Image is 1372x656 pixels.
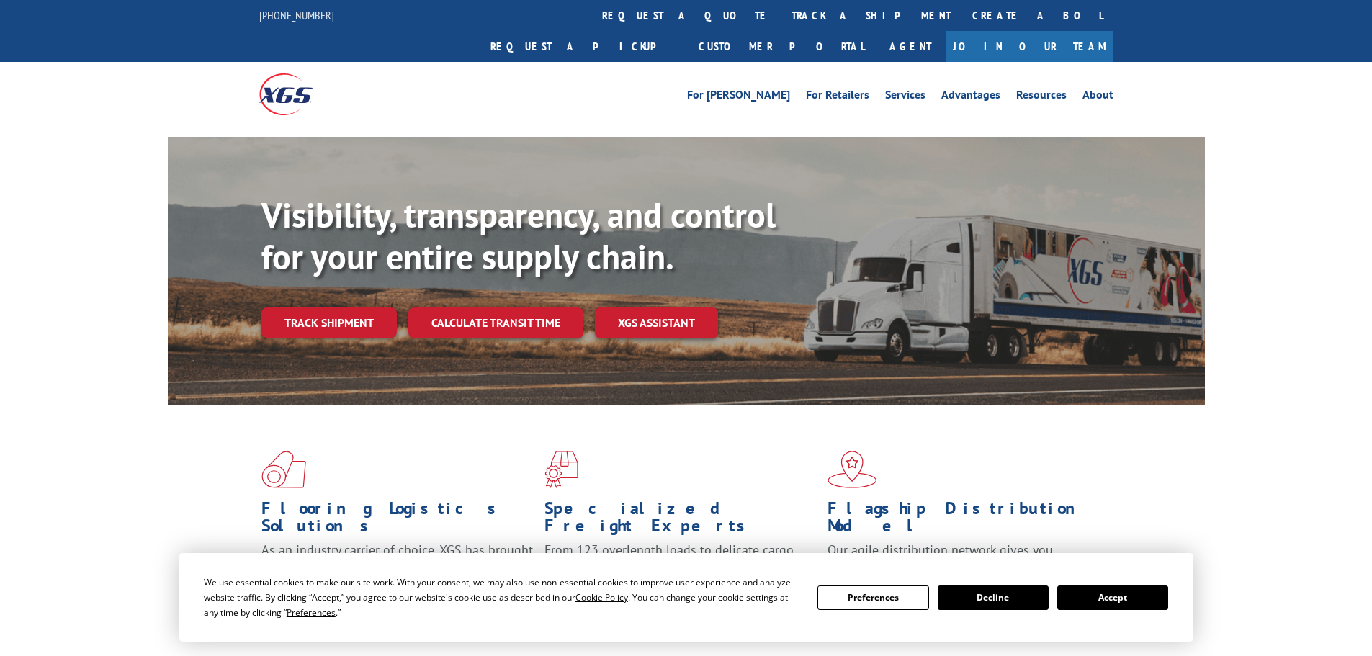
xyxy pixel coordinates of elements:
[946,31,1113,62] a: Join Our Team
[938,585,1049,610] button: Decline
[806,89,869,105] a: For Retailers
[544,451,578,488] img: xgs-icon-focused-on-flooring-red
[687,89,790,105] a: For [PERSON_NAME]
[941,89,1000,105] a: Advantages
[828,500,1100,542] h1: Flagship Distribution Model
[261,500,534,542] h1: Flooring Logistics Solutions
[179,553,1193,642] div: Cookie Consent Prompt
[261,542,533,593] span: As an industry carrier of choice, XGS has brought innovation and dedication to flooring logistics...
[259,8,334,22] a: [PHONE_NUMBER]
[688,31,875,62] a: Customer Portal
[817,585,928,610] button: Preferences
[1057,585,1168,610] button: Accept
[204,575,800,620] div: We use essential cookies to make our site work. With your consent, we may also use non-essential ...
[595,307,718,338] a: XGS ASSISTANT
[261,307,397,338] a: Track shipment
[261,192,776,279] b: Visibility, transparency, and control for your entire supply chain.
[287,606,336,619] span: Preferences
[544,542,817,606] p: From 123 overlength loads to delicate cargo, our experienced staff knows the best way to move you...
[480,31,688,62] a: Request a pickup
[1016,89,1067,105] a: Resources
[828,542,1093,575] span: Our agile distribution network gives you nationwide inventory management on demand.
[885,89,925,105] a: Services
[575,591,628,603] span: Cookie Policy
[408,307,583,338] a: Calculate transit time
[261,451,306,488] img: xgs-icon-total-supply-chain-intelligence-red
[828,451,877,488] img: xgs-icon-flagship-distribution-model-red
[544,500,817,542] h1: Specialized Freight Experts
[875,31,946,62] a: Agent
[1082,89,1113,105] a: About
